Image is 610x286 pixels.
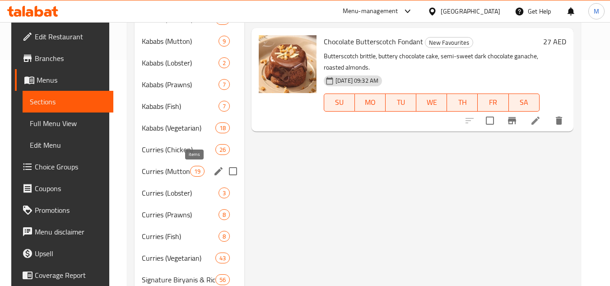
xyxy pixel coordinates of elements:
a: Edit menu item [530,115,541,126]
span: Choice Groups [35,161,106,172]
span: 43 [216,254,229,263]
button: MO [355,94,386,112]
a: Choice Groups [15,156,113,178]
div: items [219,57,230,68]
span: Edit Restaurant [35,31,106,42]
div: Kababs (Prawns)7 [135,74,244,95]
button: FR [478,94,508,112]
a: Full Menu View [23,113,113,134]
div: items [215,253,230,263]
span: Kababs (Lobster) [142,57,219,68]
a: Edit Restaurant [15,26,113,47]
span: Chocolate Butterscotch Fondant [324,35,423,48]
div: items [215,122,230,133]
span: 26 [216,145,229,154]
button: TU [386,94,416,112]
div: Kababs (Lobster)2 [135,52,244,74]
span: Edit Menu [30,140,106,150]
span: TU [389,96,413,109]
span: Branches [35,53,106,64]
a: Upsell [15,243,113,264]
span: Sections [30,96,106,107]
span: Curries (Vegetarian) [142,253,215,263]
button: edit [212,164,225,178]
span: 3 [219,189,229,197]
span: Curries (Mutton) [142,166,190,177]
button: Branch-specific-item [501,110,523,131]
p: Butterscotch brittle, buttery chocolate cake, semi-sweet dark chocolate ganache, roasted almonds. [324,51,540,73]
div: items [219,188,230,198]
span: MO [359,96,382,109]
span: 7 [219,80,229,89]
a: Coupons [15,178,113,199]
button: TH [447,94,478,112]
h6: 27 AED [543,35,566,48]
div: Signature Biryanis & Rice [142,274,215,285]
div: Curries (Chicken)26 [135,139,244,160]
button: SU [324,94,355,112]
span: Curries (Fish) [142,231,219,242]
span: 8 [219,211,229,219]
a: Sections [23,91,113,113]
span: 56 [216,276,229,284]
div: items [215,144,230,155]
div: Kababs (Vegetarian)18 [135,117,244,139]
span: New Favourites [425,38,473,48]
a: Promotions [15,199,113,221]
span: M [594,6,599,16]
span: Kababs (Fish) [142,101,219,112]
span: Full Menu View [30,118,106,129]
span: 18 [216,124,229,132]
button: WE [416,94,447,112]
span: Promotions [35,205,106,216]
img: Chocolate Butterscotch Fondant [259,35,317,93]
div: items [215,274,230,285]
span: SA [512,96,536,109]
div: items [219,209,230,220]
span: Coverage Report [35,270,106,281]
span: Curries (Lobster) [142,188,219,198]
span: Kababs (Vegetarian) [142,122,215,133]
div: Curries (Prawns)8 [135,204,244,225]
span: Menus [37,75,106,85]
span: FR [481,96,505,109]
div: Curries (Mutton)19edit [135,160,244,182]
button: delete [548,110,570,131]
a: Coverage Report [15,264,113,286]
div: Curries (Lobster)3 [135,182,244,204]
div: Menu-management [343,6,398,17]
div: [GEOGRAPHIC_DATA] [441,6,500,16]
button: SA [509,94,540,112]
span: 8 [219,232,229,241]
span: 9 [219,37,229,46]
div: Kababs (Fish)7 [135,95,244,117]
div: items [219,101,230,112]
span: Curries (Prawns) [142,209,219,220]
span: [DATE] 09:32 AM [332,76,382,85]
span: WE [420,96,443,109]
div: items [219,231,230,242]
span: 2 [219,59,229,67]
span: Upsell [35,248,106,259]
span: Coupons [35,183,106,194]
span: 7 [219,102,229,111]
div: Curries (Vegetarian)43 [135,247,244,269]
div: Curries (Fish)8 [135,225,244,247]
a: Branches [15,47,113,69]
span: Kababs (Mutton) [142,36,219,47]
div: items [219,36,230,47]
span: Curries (Chicken) [142,144,215,155]
a: Menus [15,69,113,91]
span: Kababs (Prawns) [142,79,219,90]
